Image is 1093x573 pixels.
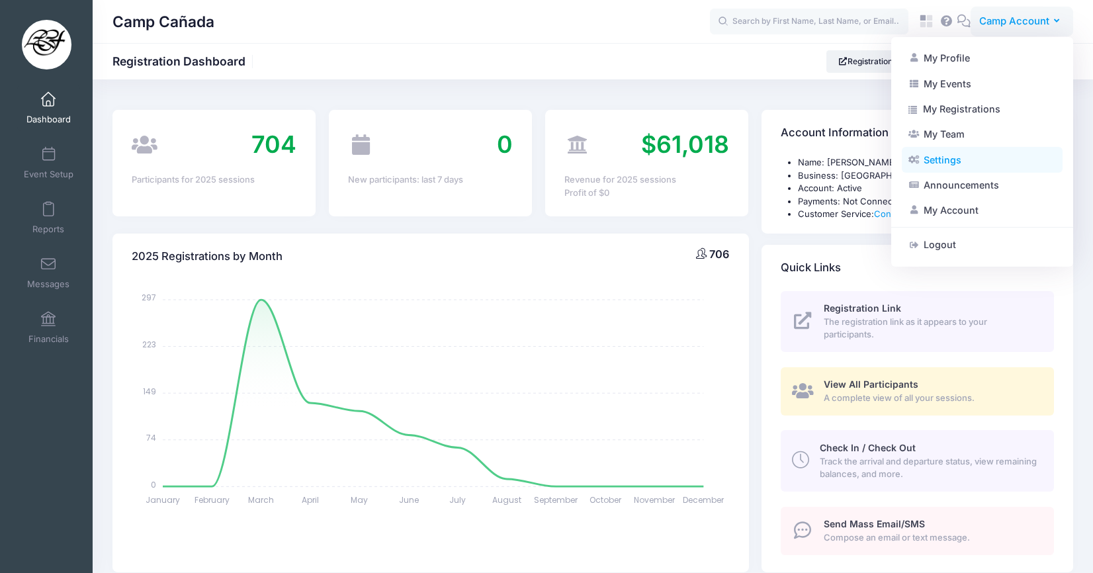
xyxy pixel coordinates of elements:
[979,14,1049,28] span: Camp Account
[902,173,1063,198] a: Announcements
[399,494,419,506] tspan: June
[798,169,1054,183] li: Business: [GEOGRAPHIC_DATA]
[27,279,69,290] span: Messages
[22,20,71,69] img: Camp Cañada
[17,140,80,186] a: Event Setup
[17,195,80,241] a: Reports
[874,208,920,219] a: Contact Us
[709,247,729,261] span: 706
[820,455,1039,481] span: Track the arrival and departure status, view remaining balances, and more.
[798,208,1054,221] li: Customer Service:
[146,494,180,506] tspan: January
[32,224,64,235] span: Reports
[26,114,71,125] span: Dashboard
[146,432,156,443] tspan: 74
[902,147,1063,172] a: Settings
[151,479,156,490] tspan: 0
[781,114,889,152] h4: Account Information
[17,304,80,351] a: Financials
[450,494,466,506] tspan: July
[824,518,925,529] span: Send Mass Email/SMS
[824,378,918,390] span: View All Participants
[492,494,521,506] tspan: August
[132,238,283,276] h4: 2025 Registrations by Month
[497,130,513,159] span: 0
[824,531,1039,545] span: Compose an email or text message.
[142,339,156,350] tspan: 223
[348,173,513,187] div: New participants: last 7 days
[798,156,1054,169] li: Name: [PERSON_NAME]
[902,122,1063,147] a: My Team
[17,85,80,131] a: Dashboard
[781,430,1054,491] a: Check In / Check Out Track the arrival and departure status, view remaining balances, and more.
[248,494,274,506] tspan: March
[971,7,1073,37] button: Camp Account
[251,130,296,159] span: 704
[143,386,156,397] tspan: 149
[902,198,1063,223] a: My Account
[902,97,1063,122] a: My Registrations
[17,249,80,296] a: Messages
[798,182,1054,195] li: Account: Active
[683,494,725,506] tspan: December
[112,54,257,68] h1: Registration Dashboard
[535,494,579,506] tspan: September
[824,316,1039,341] span: The registration link as it appears to your participants.
[902,71,1063,96] a: My Events
[824,392,1039,405] span: A complete view of all your sessions.
[112,7,214,37] h1: Camp Cañada
[710,9,908,35] input: Search by First Name, Last Name, or Email...
[781,249,841,286] h4: Quick Links
[824,302,901,314] span: Registration Link
[142,292,156,304] tspan: 297
[351,494,368,506] tspan: May
[781,291,1054,352] a: Registration Link The registration link as it appears to your participants.
[641,130,729,159] span: $61,018
[820,442,916,453] span: Check In / Check Out
[902,232,1063,257] a: Logout
[24,169,73,180] span: Event Setup
[826,50,922,73] a: Registration Link
[195,494,230,506] tspan: February
[564,173,729,199] div: Revenue for 2025 sessions Profit of $0
[634,494,676,506] tspan: November
[902,46,1063,71] a: My Profile
[798,195,1054,208] li: Payments: Not Connected
[28,333,69,345] span: Financials
[132,173,296,187] div: Participants for 2025 sessions
[590,494,622,506] tspan: October
[781,367,1054,416] a: View All Participants A complete view of all your sessions.
[781,507,1054,555] a: Send Mass Email/SMS Compose an email or text message.
[302,494,319,506] tspan: April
